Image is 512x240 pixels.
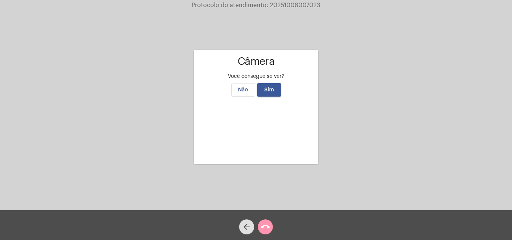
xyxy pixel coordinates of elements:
[261,222,270,231] mat-icon: call_end
[231,83,255,97] button: Não
[228,74,284,79] span: Você consegue se ver?
[192,2,320,8] span: Protocolo do atendimento: 20251008007023
[200,56,312,67] h1: Câmera
[242,222,251,231] mat-icon: arrow_back
[238,87,248,92] span: Não
[264,87,274,92] span: Sim
[257,83,281,97] button: Sim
